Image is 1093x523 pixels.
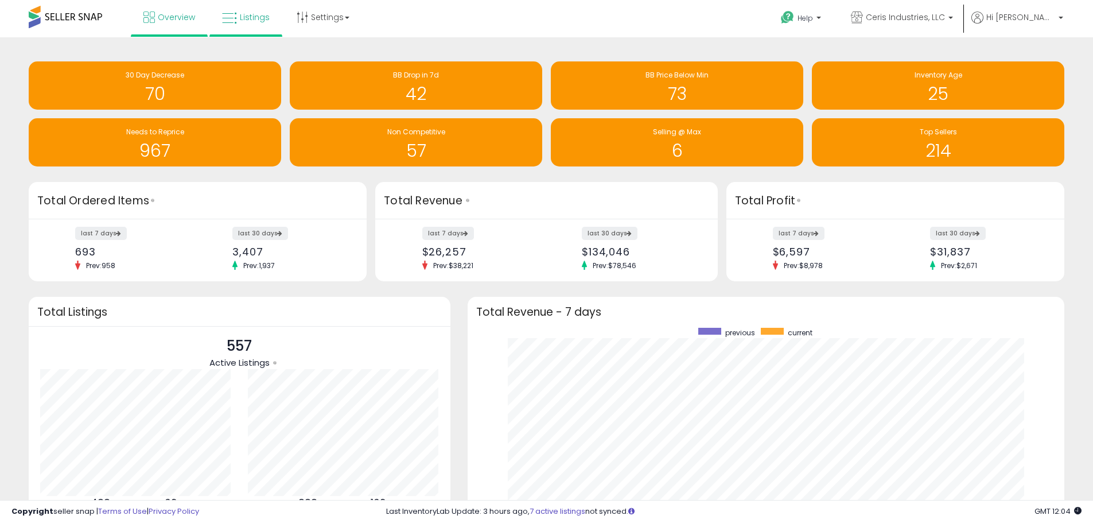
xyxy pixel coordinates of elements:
[778,261,828,270] span: Prev: $8,978
[818,141,1059,160] h1: 214
[476,308,1056,316] h3: Total Revenue - 7 days
[818,84,1059,103] h1: 25
[557,141,798,160] h1: 6
[587,261,642,270] span: Prev: $78,546
[91,496,110,510] b: 488
[126,127,184,137] span: Needs to Reprice
[772,2,833,37] a: Help
[551,61,803,110] a: BB Price Below Min 73
[986,11,1055,23] span: Hi [PERSON_NAME]
[75,227,127,240] label: last 7 days
[628,507,635,515] i: Click here to read more about un-synced listings.
[427,261,479,270] span: Prev: $38,221
[80,261,121,270] span: Prev: 958
[240,11,270,23] span: Listings
[147,195,158,206] div: Tooltip anchor
[935,261,983,270] span: Prev: $2,671
[422,227,474,240] label: last 7 days
[295,141,536,160] h1: 57
[812,118,1064,166] a: Top Sellers 214
[209,335,270,357] p: 557
[798,13,813,23] span: Help
[29,118,281,166] a: Needs to Reprice 967
[158,11,195,23] span: Overview
[387,127,445,137] span: Non Competitive
[582,227,637,240] label: last 30 days
[1034,506,1082,517] span: 2025-08-13 12:04 GMT
[290,61,542,110] a: BB Drop in 7d 42
[298,496,317,510] b: 388
[11,506,53,517] strong: Copyright
[794,195,804,206] div: Tooltip anchor
[75,246,189,258] div: 693
[866,11,945,23] span: Ceris Industries, LLC
[37,193,358,209] h3: Total Ordered Items
[34,141,275,160] h1: 967
[270,358,280,368] div: Tooltip anchor
[11,506,199,517] div: seller snap | |
[149,506,199,517] a: Privacy Policy
[812,61,1064,110] a: Inventory Age 25
[232,227,288,240] label: last 30 days
[920,127,957,137] span: Top Sellers
[551,118,803,166] a: Selling @ Max 6
[462,195,473,206] div: Tooltip anchor
[930,246,1044,258] div: $31,837
[290,118,542,166] a: Non Competitive 57
[165,496,177,510] b: 69
[98,506,147,517] a: Terms of Use
[209,357,270,369] span: Active Listings
[126,70,184,80] span: 30 Day Decrease
[530,506,585,517] a: 7 active listings
[645,70,709,80] span: BB Price Below Min
[386,506,1082,517] div: Last InventoryLab Update: 3 hours ago, not synced.
[653,127,701,137] span: Selling @ Max
[582,246,698,258] div: $134,046
[780,10,795,25] i: Get Help
[557,84,798,103] h1: 73
[725,328,755,338] span: previous
[384,193,709,209] h3: Total Revenue
[915,70,962,80] span: Inventory Age
[371,496,386,510] b: 169
[422,246,538,258] div: $26,257
[37,308,442,316] h3: Total Listings
[773,227,824,240] label: last 7 days
[232,246,347,258] div: 3,407
[29,61,281,110] a: 30 Day Decrease 70
[971,11,1063,37] a: Hi [PERSON_NAME]
[295,84,536,103] h1: 42
[393,70,439,80] span: BB Drop in 7d
[788,328,812,338] span: current
[930,227,986,240] label: last 30 days
[34,84,275,103] h1: 70
[773,246,887,258] div: $6,597
[238,261,281,270] span: Prev: 1,937
[735,193,1056,209] h3: Total Profit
